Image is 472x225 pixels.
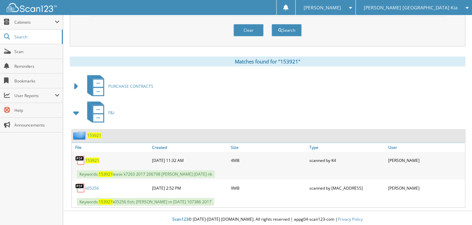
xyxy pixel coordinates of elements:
[83,99,114,126] a: F&I
[304,6,341,10] span: [PERSON_NAME]
[150,181,229,195] div: [DATE] 2:52 PM
[99,199,113,205] span: 153921
[72,143,150,152] a: File
[364,6,458,10] span: [PERSON_NAME] [GEOGRAPHIC_DATA] Kia
[85,158,99,163] a: 153921
[229,181,308,195] div: 9MB
[386,154,465,167] div: [PERSON_NAME]
[229,154,308,167] div: 4MB
[108,110,114,116] span: F&I
[150,154,229,167] div: [DATE] 11:32 AM
[229,143,308,152] a: Size
[7,3,57,12] img: scan123-logo-white.svg
[386,181,465,195] div: [PERSON_NAME]
[14,19,55,25] span: Cabinets
[77,198,214,206] span: Keywords: k05256 fish; [PERSON_NAME] m [DATE] 107386 2017
[172,216,188,222] span: Scan123
[150,143,229,152] a: Created
[386,143,465,152] a: User
[233,24,264,36] button: Clear
[308,181,386,195] div: scanned by [MAC_ADDRESS]
[14,34,58,40] span: Search
[85,185,99,191] a: k05256
[338,216,363,222] a: Privacy Policy
[439,193,472,225] iframe: Chat Widget
[14,49,59,54] span: Scan
[75,183,85,193] img: PDF.png
[272,24,302,36] button: Search
[14,122,59,128] span: Announcements
[14,93,55,98] span: User Reports
[75,155,85,165] img: PDF.png
[14,107,59,113] span: Help
[87,133,101,138] a: 153921
[73,131,87,140] img: folder2.png
[108,83,153,89] span: PURCHASE CONTRACTS
[70,56,465,66] div: Matches found for "153921"
[308,154,386,167] div: scanned by K4
[99,171,113,177] span: 153921
[308,143,386,152] a: Type
[14,63,59,69] span: Reminders
[83,73,153,99] a: PURCHASE CONTRACTS
[77,170,215,178] span: Keywords: lease k7263 2017 206798 [PERSON_NAME] [DATE] nk
[14,78,59,84] span: Bookmarks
